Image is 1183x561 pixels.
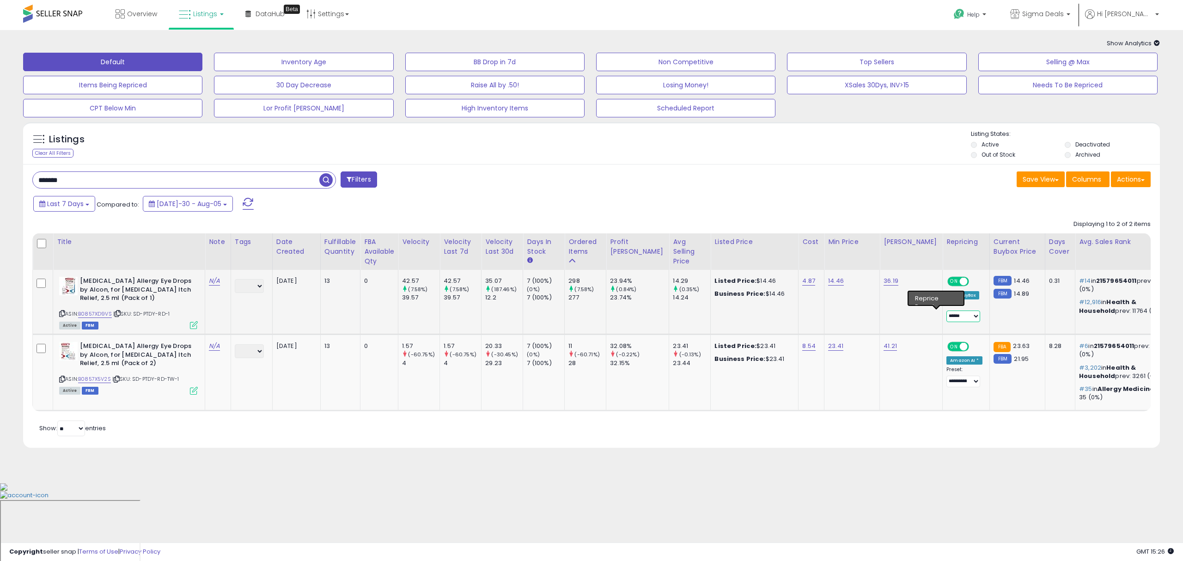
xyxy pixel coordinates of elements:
div: Ordered Items [568,237,602,256]
div: Preset: [946,366,982,387]
div: Tags [235,237,268,247]
div: Title [57,237,201,247]
span: Last 7 Days [47,199,84,208]
div: 28 [568,359,606,367]
div: 1.57 [402,342,439,350]
div: 0 [364,342,391,350]
div: 4 [444,359,481,367]
label: Active [982,140,999,148]
div: Note [209,237,227,247]
a: 8.54 [802,341,816,351]
div: $23.41 [714,355,791,363]
button: Last 7 Days [33,196,95,212]
div: Displaying 1 to 2 of 2 items [1073,220,1151,229]
small: (-60.75%) [450,351,476,358]
span: 21.95 [1014,354,1029,363]
span: #12,916 [1079,298,1101,306]
div: 13 [324,277,353,285]
span: OFF [968,278,982,286]
div: 23.94% [610,277,669,285]
a: Help [946,1,995,30]
div: 7 (100%) [527,359,564,367]
a: 41.21 [884,341,897,351]
b: Listed Price: [714,341,756,350]
button: XSales 30Dys, INV>15 [787,76,966,94]
small: (-60.71%) [574,351,599,358]
span: ON [948,278,960,286]
button: Scheduled Report [596,99,775,117]
div: 7 (100%) [527,277,564,285]
div: Profit [PERSON_NAME] [610,237,665,256]
i: Get Help [953,8,965,20]
span: 14.89 [1014,289,1029,298]
div: Min Price [828,237,876,247]
div: [PERSON_NAME] [884,237,939,247]
div: 32.15% [610,359,669,367]
small: Days In Stock. [527,256,532,265]
div: Repricing [946,237,986,247]
button: Needs To Be Repriced [978,76,1158,94]
small: (7.58%) [574,286,594,293]
div: 14.29 [673,277,710,285]
div: 8.28 [1049,342,1068,350]
span: | SKU: SD-PTDY-RD-1 [113,310,170,317]
a: B0857X5V2S [78,375,111,383]
button: CPT Below Min [23,99,202,117]
button: [DATE]-30 - Aug-05 [143,196,233,212]
a: 23.41 [828,341,843,351]
div: 11 [568,342,606,350]
label: Archived [1075,151,1100,159]
div: Avg Selling Price [673,237,707,266]
a: N/A [209,341,220,351]
small: (-60.75%) [408,351,434,358]
div: Velocity Last 30d [485,237,519,256]
p: in prev: 11764 (10%) [1079,298,1170,315]
div: Win BuyBox [946,291,979,299]
span: Listings [193,9,217,18]
span: Health & Household [1079,298,1136,315]
div: 29.23 [485,359,523,367]
span: Compared to: [97,200,139,209]
div: Tooltip anchor [284,5,300,14]
div: 7 (100%) [527,342,564,350]
div: 20.33 [485,342,523,350]
span: | SKU: SD-PTDY-RD-TW-1 [112,375,179,383]
a: Hi [PERSON_NAME] [1085,9,1159,30]
b: [MEDICAL_DATA] Allergy Eye Drops by Alcon, for [MEDICAL_DATA] Itch Relief, 2.5 ml (Pack of 1) [80,277,192,305]
div: 23.74% [610,293,669,302]
button: Non Competitive [596,53,775,71]
div: Clear All Filters [32,149,73,158]
a: 14.46 [828,276,844,286]
div: 39.57 [402,293,439,302]
span: Hi [PERSON_NAME] [1097,9,1153,18]
span: 21579654011 [1094,341,1134,350]
div: Amazon AI * [946,356,982,365]
div: Preset: [946,301,982,322]
b: [MEDICAL_DATA] Allergy Eye Drops by Alcon, for [MEDICAL_DATA] Itch Relief, 2.5 ml (Pack of 2) [80,342,192,370]
small: (-0.13%) [679,351,701,358]
button: Inventory Age [214,53,393,71]
span: ON [948,343,960,351]
div: Current Buybox Price [994,237,1041,256]
button: High Inventory Items [405,99,585,117]
a: 36.19 [884,276,898,286]
button: BB Drop in 7d [405,53,585,71]
button: Actions [1111,171,1151,187]
a: B0857XD9VS [78,310,112,318]
div: Date Created [276,237,317,256]
div: Velocity [402,237,436,247]
span: [DATE]-30 - Aug-05 [157,199,221,208]
span: 23.63 [1013,341,1030,350]
span: 14.46 [1014,276,1030,285]
div: Velocity Last 7d [444,237,477,256]
div: 39.57 [444,293,481,302]
div: 42.57 [444,277,481,285]
div: 42.57 [402,277,439,285]
small: (0%) [527,351,540,358]
small: (-0.22%) [616,351,639,358]
button: 30 Day Decrease [214,76,393,94]
small: (7.58%) [450,286,469,293]
p: in prev: 6 (0%) [1079,342,1170,359]
button: Filters [341,171,377,188]
button: Save View [1017,171,1065,187]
